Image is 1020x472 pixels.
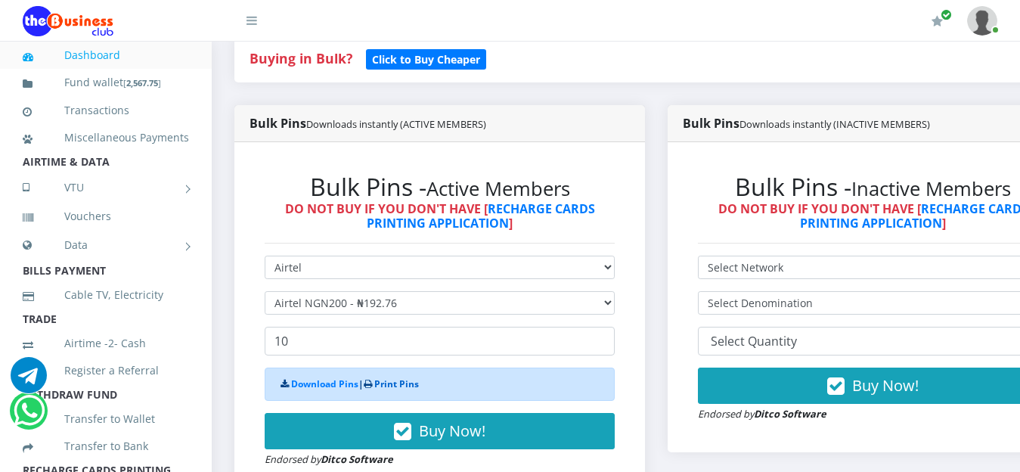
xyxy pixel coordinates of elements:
a: Airtime -2- Cash [23,326,189,361]
i: Renew/Upgrade Subscription [932,15,943,27]
span: Buy Now! [852,375,919,396]
strong: Buying in Bulk? [250,49,352,67]
a: Click to Buy Cheaper [366,49,486,67]
img: User [967,6,997,36]
strong: Bulk Pins [683,115,930,132]
a: Miscellaneous Payments [23,120,189,155]
h2: Bulk Pins - [265,172,615,201]
a: Chat for support [14,404,45,429]
span: Buy Now! [419,421,485,441]
button: Buy Now! [265,413,615,449]
strong: | [281,377,419,390]
span: Renew/Upgrade Subscription [941,9,952,20]
a: Fund wallet[2,567.75] [23,65,189,101]
strong: DO NOT BUY IF YOU DON'T HAVE [ ] [285,200,595,231]
a: Register a Referral [23,353,189,388]
small: Endorsed by [265,452,393,466]
a: Print Pins [374,377,419,390]
strong: Ditco Software [321,452,393,466]
b: 2,567.75 [126,77,158,88]
input: Enter Quantity [265,327,615,356]
small: Endorsed by [698,407,826,421]
a: Data [23,226,189,264]
a: Transactions [23,93,189,128]
a: Vouchers [23,199,189,234]
small: [ ] [123,77,161,88]
a: Dashboard [23,38,189,73]
a: Transfer to Bank [23,429,189,464]
small: Downloads instantly (INACTIVE MEMBERS) [739,117,930,131]
a: RECHARGE CARDS PRINTING APPLICATION [367,200,595,231]
strong: Bulk Pins [250,115,486,132]
a: Cable TV, Electricity [23,278,189,312]
a: Transfer to Wallet [23,402,189,436]
a: Chat for support [11,368,47,393]
strong: Ditco Software [754,407,826,421]
small: Inactive Members [851,175,1011,202]
small: Active Members [426,175,570,202]
b: Click to Buy Cheaper [372,52,480,67]
a: Download Pins [291,377,358,390]
img: Logo [23,6,113,36]
a: VTU [23,169,189,206]
small: Downloads instantly (ACTIVE MEMBERS) [306,117,486,131]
